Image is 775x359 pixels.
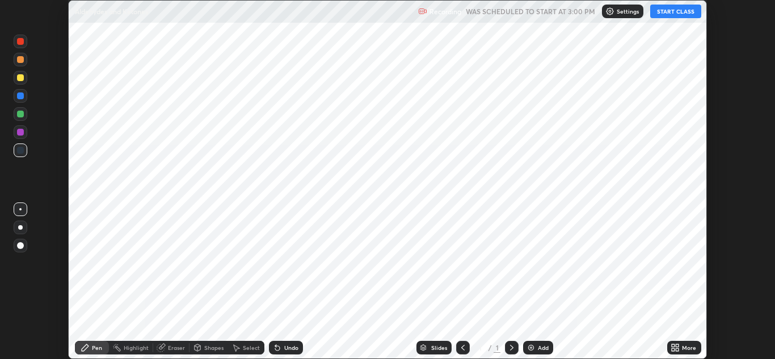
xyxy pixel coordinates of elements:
[538,345,549,350] div: Add
[418,7,427,16] img: recording.375f2c34.svg
[204,345,224,350] div: Shapes
[124,345,149,350] div: Highlight
[92,345,102,350] div: Pen
[429,7,461,16] p: Recording
[284,345,298,350] div: Undo
[605,7,614,16] img: class-settings-icons
[466,6,595,16] h5: WAS SCHEDULED TO START AT 3:00 PM
[75,7,148,16] p: Aldehydes and Ketones
[474,344,486,351] div: 1
[527,343,536,352] img: add-slide-button
[682,345,696,350] div: More
[494,343,500,353] div: 1
[168,345,185,350] div: Eraser
[617,9,639,14] p: Settings
[488,344,491,351] div: /
[431,345,447,350] div: Slides
[650,5,701,18] button: START CLASS
[243,345,260,350] div: Select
